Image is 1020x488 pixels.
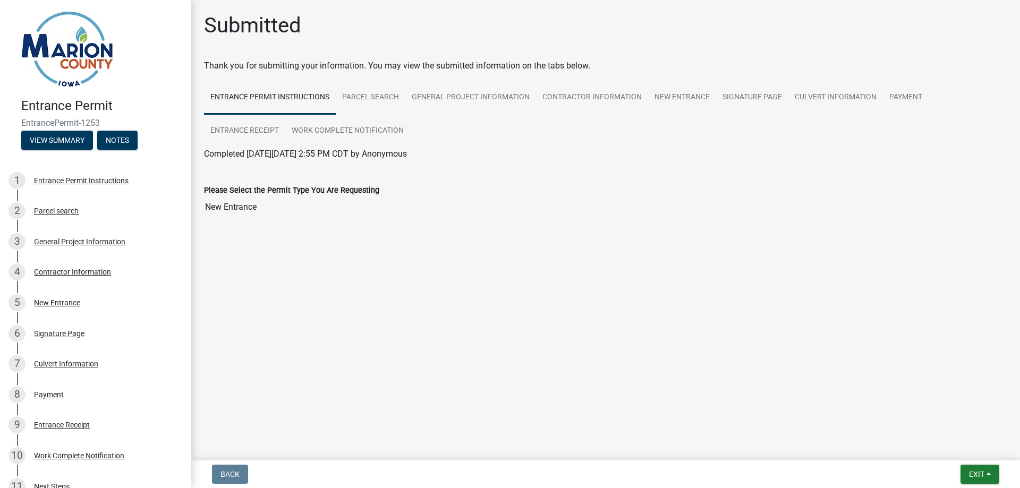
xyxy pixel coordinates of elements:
a: Signature Page [716,81,788,115]
div: Contractor Information [34,268,111,276]
span: Back [220,470,240,478]
a: Payment [883,81,929,115]
div: 6 [8,325,25,342]
a: Culvert Information [788,81,883,115]
a: Entrance Permit Instructions [204,81,336,115]
div: 3 [8,233,25,250]
a: Entrance Receipt [204,114,285,148]
div: Entrance Receipt [34,421,90,429]
div: Entrance Permit Instructions [34,177,129,184]
button: Notes [97,131,138,150]
img: Marion County, Iowa [21,11,113,87]
div: Payment [34,391,64,398]
button: View Summary [21,131,93,150]
div: Thank you for submitting your information. You may view the submitted information on the tabs below. [204,59,1007,72]
h4: Entrance Permit [21,98,183,114]
button: Back [212,465,248,484]
h1: Submitted [204,13,301,38]
div: Signature Page [34,330,84,337]
button: Exit [960,465,999,484]
div: Culvert Information [34,360,98,367]
div: 8 [8,386,25,403]
div: General Project Information [34,238,125,245]
div: 4 [8,263,25,280]
a: Parcel search [336,81,405,115]
div: 7 [8,355,25,372]
div: Work Complete Notification [34,452,124,459]
span: Completed [DATE][DATE] 2:55 PM CDT by Anonymous [204,149,407,159]
div: 1 [8,172,25,189]
span: Exit [969,470,984,478]
a: Contractor Information [536,81,648,115]
div: 9 [8,416,25,433]
div: New Entrance [34,299,80,306]
span: EntrancePermit-1253 [21,118,170,128]
wm-modal-confirm: Notes [97,136,138,145]
wm-modal-confirm: Summary [21,136,93,145]
div: 5 [8,294,25,311]
div: 2 [8,202,25,219]
label: Please Select the Permit Type You Are Requesting [204,187,379,194]
div: 10 [8,447,25,464]
div: Parcel search [34,207,79,215]
a: General Project Information [405,81,536,115]
a: Work Complete Notification [285,114,410,148]
a: New Entrance [648,81,716,115]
